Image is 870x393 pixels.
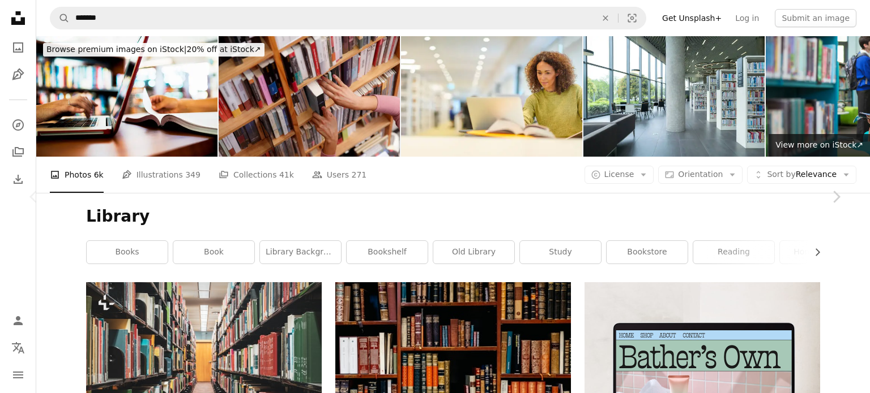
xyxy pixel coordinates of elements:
[173,241,254,264] a: book
[401,36,582,157] img: mature university student
[607,241,688,264] a: bookstore
[347,241,428,264] a: bookshelf
[585,166,654,184] button: License
[7,114,29,136] a: Explore
[260,241,341,264] a: library background
[658,166,743,184] button: Orientation
[7,364,29,386] button: Menu
[219,157,294,193] a: Collections 41k
[50,7,646,29] form: Find visuals sitewide
[583,36,765,157] img: Sofas in the public leisure area in the library
[36,36,217,157] img: Laptop Computer and Book on Table
[46,45,186,54] span: Browse premium images on iStock |
[352,169,367,181] span: 271
[7,309,29,332] a: Log in / Sign up
[219,36,400,157] img: bookstore
[775,140,863,149] span: View more on iStock ↗
[678,170,723,179] span: Orientation
[433,241,514,264] a: old library
[122,157,201,193] a: Illustrations 349
[593,7,618,29] button: Clear
[619,7,646,29] button: Visual search
[87,241,168,264] a: books
[335,355,571,365] a: assorted-title of books piled in the shelves
[747,166,856,184] button: Sort byRelevance
[36,36,271,63] a: Browse premium images on iStock|20% off at iStock↗
[807,241,820,264] button: scroll list to the right
[775,9,856,27] button: Submit an image
[43,43,265,57] div: 20% off at iStock ↗
[50,7,70,29] button: Search Unsplash
[7,141,29,163] a: Collections
[7,336,29,359] button: Language
[86,355,322,365] a: a long row of books in a library
[769,134,870,157] a: View more on iStock↗
[7,63,29,86] a: Illustrations
[86,206,820,227] h1: Library
[279,169,294,181] span: 41k
[7,36,29,59] a: Photos
[312,157,366,193] a: Users 271
[780,241,861,264] a: home library
[693,241,774,264] a: reading
[604,170,634,179] span: License
[802,142,870,251] a: Next
[728,9,766,27] a: Log in
[767,169,837,180] span: Relevance
[767,170,795,179] span: Sort by
[520,241,601,264] a: study
[655,9,728,27] a: Get Unsplash+
[185,169,201,181] span: 349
